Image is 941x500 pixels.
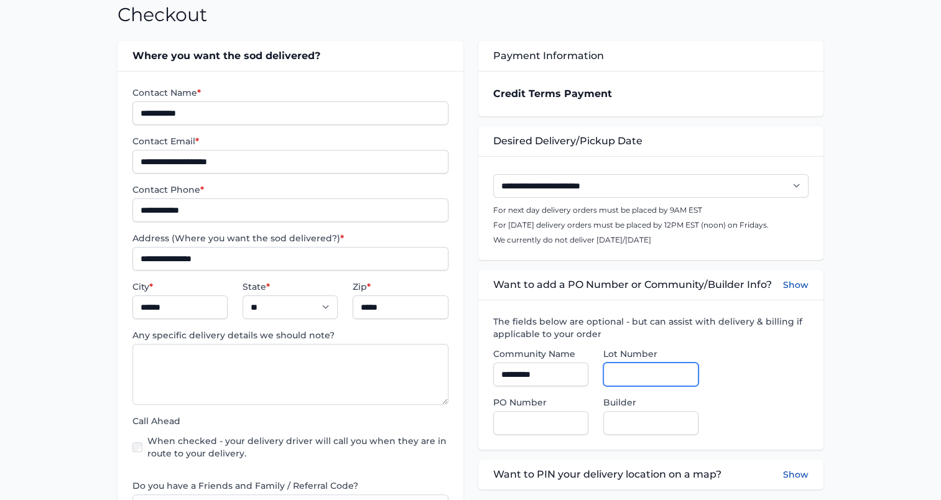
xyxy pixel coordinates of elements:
strong: Credit Terms Payment [493,88,612,100]
label: PO Number [493,396,588,409]
label: City [132,280,228,293]
span: Want to PIN your delivery location on a map? [493,467,721,482]
button: Show [783,277,809,292]
div: Payment Information [478,41,823,71]
span: Want to add a PO Number or Community/Builder Info? [493,277,772,292]
label: Any specific delivery details we should note? [132,329,448,341]
label: When checked - your delivery driver will call you when they are in route to your delivery. [147,435,448,460]
label: Community Name [493,348,588,360]
label: Do you have a Friends and Family / Referral Code? [132,479,448,492]
label: Contact Name [132,86,448,99]
label: State [243,280,338,293]
div: Where you want the sod delivered? [118,41,463,71]
label: Call Ahead [132,415,448,427]
p: We currently do not deliver [DATE]/[DATE] [493,235,809,245]
label: Address (Where you want the sod delivered?) [132,232,448,244]
label: Builder [603,396,698,409]
h1: Checkout [118,4,207,26]
label: Lot Number [603,348,698,360]
p: For [DATE] delivery orders must be placed by 12PM EST (noon) on Fridays. [493,220,809,230]
label: Zip [353,280,448,293]
div: Desired Delivery/Pickup Date [478,126,823,156]
p: For next day delivery orders must be placed by 9AM EST [493,205,809,215]
label: Contact Phone [132,183,448,196]
button: Show [783,467,809,482]
label: The fields below are optional - but can assist with delivery & billing if applicable to your order [493,315,809,340]
label: Contact Email [132,135,448,147]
